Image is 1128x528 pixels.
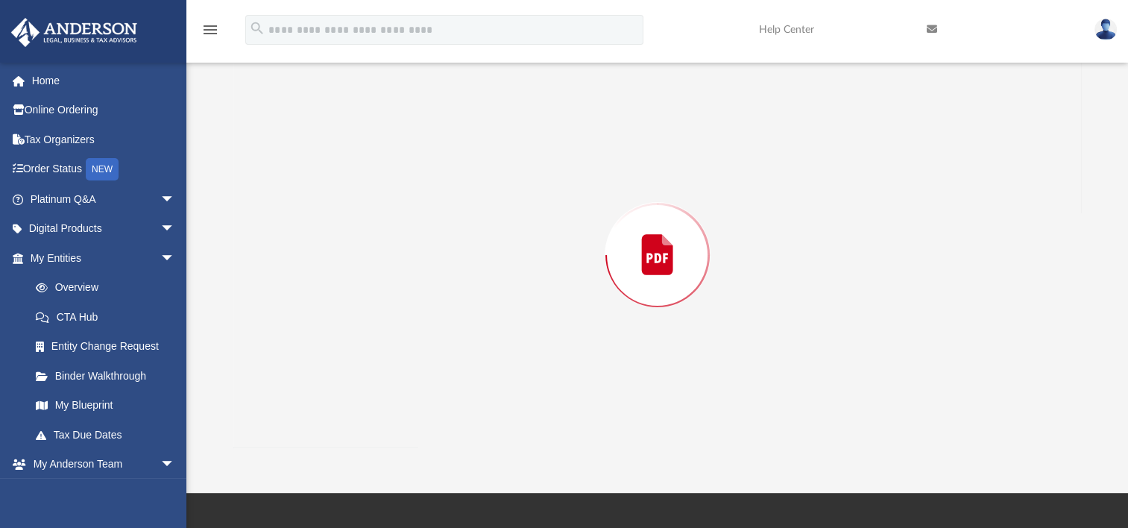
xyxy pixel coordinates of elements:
[201,28,219,39] a: menu
[1094,19,1117,40] img: User Pic
[201,21,219,39] i: menu
[21,361,198,391] a: Binder Walkthrough
[160,184,190,215] span: arrow_drop_down
[21,302,198,332] a: CTA Hub
[10,154,198,185] a: Order StatusNEW
[7,18,142,47] img: Anderson Advisors Platinum Portal
[249,20,265,37] i: search
[160,450,190,480] span: arrow_drop_down
[160,243,190,274] span: arrow_drop_down
[21,273,198,303] a: Overview
[21,332,198,362] a: Entity Change Request
[21,391,190,421] a: My Blueprint
[10,450,190,480] a: My Anderson Teamarrow_drop_down
[160,214,190,245] span: arrow_drop_down
[10,95,198,125] a: Online Ordering
[10,184,198,214] a: Platinum Q&Aarrow_drop_down
[10,214,198,244] a: Digital Productsarrow_drop_down
[233,24,1081,448] div: Preview
[10,243,198,273] a: My Entitiesarrow_drop_down
[10,66,198,95] a: Home
[21,420,198,450] a: Tax Due Dates
[10,125,198,154] a: Tax Organizers
[86,158,119,180] div: NEW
